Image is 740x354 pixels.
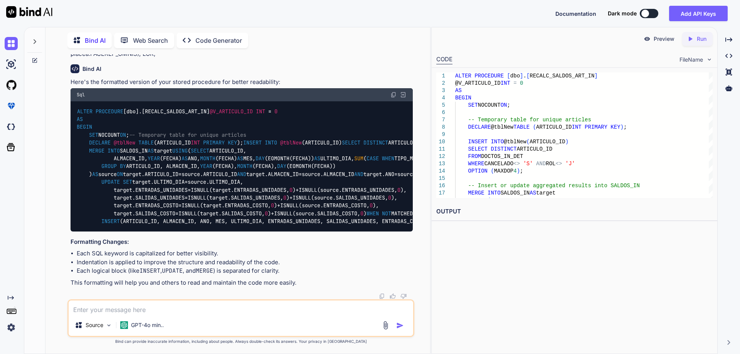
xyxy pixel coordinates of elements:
span: UPDATE [101,178,120,185]
span: [ [526,73,530,79]
span: ( [533,124,536,130]
span: INT [500,80,510,86]
div: 16 [436,182,445,190]
img: GPT-4o mini [120,321,128,329]
span: = [268,108,271,115]
span: INTO [488,190,501,196]
div: 4 [436,94,445,102]
div: 6 [436,109,445,116]
p: Code Generator [195,36,242,45]
code: MERGE [196,267,213,275]
div: 10 [436,138,445,146]
span: GROUP [101,163,117,170]
span: MERGE [468,190,484,196]
span: YEAR [148,155,160,162]
span: AS [455,87,462,94]
img: attachment [381,321,390,330]
span: _IN [630,183,639,189]
span: @tblNew [504,139,526,145]
span: 0 [289,186,293,193]
img: ai-studio [5,58,18,71]
span: USING [172,147,188,154]
div: 7 [436,116,445,124]
span: SET [468,102,478,108]
span: INSERT [101,218,120,225]
span: AS [92,171,98,178]
span: ] [594,73,597,79]
span: BEGIN [77,124,92,131]
span: AS [314,155,320,162]
span: DISTINCT [363,139,388,146]
span: PROCEDURE [474,73,504,79]
span: ON [117,171,123,178]
span: -- Temporary table for unique articles [468,117,591,123]
span: ; [520,168,523,174]
span: = [513,80,516,86]
h3: Formatting Changes: [71,238,413,247]
div: CODE [436,55,452,64]
h6: Bind AI [82,65,101,73]
span: @tblNew [491,124,513,130]
span: PROCEDURE [96,108,123,115]
p: GPT-4o min.. [131,321,164,329]
span: DOCTOS_IN_DET [481,153,523,159]
span: = [299,171,302,178]
span: 0 [274,108,277,115]
span: KEY [610,124,620,130]
span: CASE [367,155,379,162]
span: AND [237,171,246,178]
span: SELECT [191,147,209,154]
span: SET [89,131,98,138]
span: = [185,194,188,201]
span: DECLARE [468,124,491,130]
span: ( [491,168,494,174]
span: ) [565,139,568,145]
img: copy [379,293,385,299]
span: ALTER [77,108,92,115]
img: githubLight [5,79,18,92]
span: = [175,210,178,217]
span: + [289,194,293,201]
img: icon [396,322,404,329]
span: dbo [510,73,520,79]
span: -- Insert or update aggregated results into SALDOS [468,183,630,189]
p: Preview [654,35,674,43]
div: 12 [436,153,445,160]
div: 18 [436,197,445,204]
span: DISTINCT [491,146,516,152]
span: SELECT [468,146,487,152]
img: chevron down [706,56,713,63]
span: = [178,202,182,209]
span: -- Temporary table for unique articles [129,131,246,138]
span: 0 [271,202,274,209]
span: DAY [277,163,286,170]
span: NOCOUNT [478,102,500,108]
span: @V_ARTICULO_ID [210,108,253,115]
span: Sql [77,92,85,98]
span: INTO [491,139,504,145]
span: AS [77,116,83,122]
span: INT [191,139,200,146]
span: @V_ARTICULO_ID [455,80,501,86]
span: @tblNew [280,139,302,146]
p: Here's the formatted version of your stored procedure for better readability: [71,78,413,87]
li: Each SQL keyword is capitalized for better visibility. [77,249,413,258]
span: ARTICULO_ID [530,139,565,145]
span: = [178,171,182,178]
span: 0 [283,194,286,201]
span: ; [624,124,627,130]
span: SELECT [342,139,360,146]
span: 0 [265,210,268,217]
span: NOT [382,210,391,217]
span: PRIMARY [585,124,607,130]
span: [ [507,73,510,79]
img: Open in Browser [400,91,407,98]
span: BEGIN [455,95,471,101]
span: target [536,190,555,196]
div: 13 [436,160,445,168]
span: AS [530,190,536,196]
span: AND [354,171,363,178]
span: MONTH [237,163,252,170]
div: 5 [436,102,445,109]
span: ( [488,197,491,203]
